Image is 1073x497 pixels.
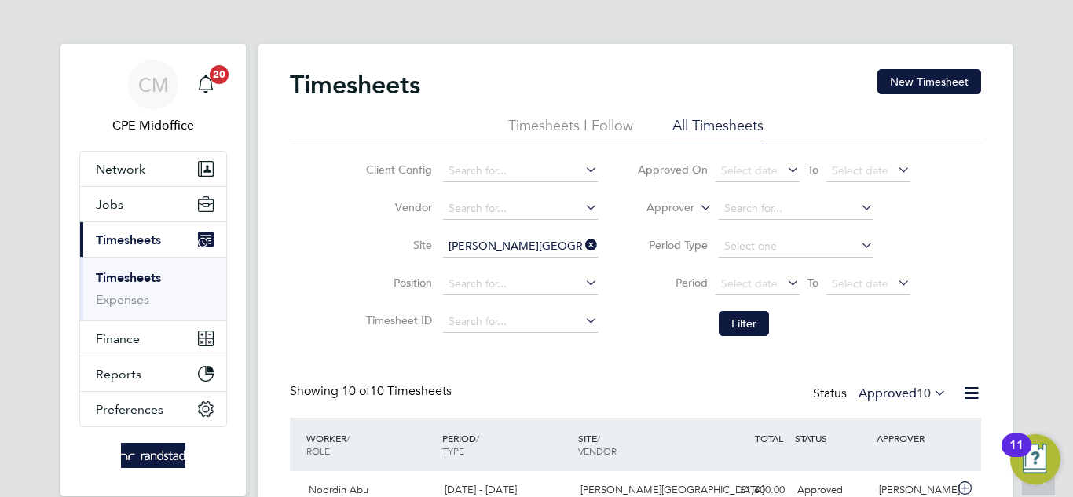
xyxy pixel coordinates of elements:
[719,311,769,336] button: Filter
[96,402,163,417] span: Preferences
[361,200,432,214] label: Vendor
[96,232,161,247] span: Timesheets
[290,69,420,100] h2: Timesheets
[443,311,598,333] input: Search for...
[438,424,574,465] div: PERIOD
[80,187,226,221] button: Jobs
[443,160,598,182] input: Search for...
[578,444,617,457] span: VENDOR
[79,443,227,468] a: Go to home page
[755,432,783,444] span: TOTAL
[361,238,432,252] label: Site
[445,483,517,496] span: [DATE] - [DATE]
[79,116,227,135] span: CPE Midoffice
[721,163,778,177] span: Select date
[190,60,222,110] a: 20
[719,198,873,220] input: Search for...
[672,116,764,144] li: All Timesheets
[96,162,145,177] span: Network
[442,444,464,457] span: TYPE
[873,424,954,452] div: APPROVER
[597,432,600,444] span: /
[96,197,123,212] span: Jobs
[346,432,350,444] span: /
[309,483,368,496] span: Noordin Abu
[624,200,694,216] label: Approver
[803,272,823,293] span: To
[877,69,981,94] button: New Timesheet
[96,270,161,285] a: Timesheets
[859,386,947,401] label: Approved
[443,273,598,295] input: Search for...
[917,386,931,401] span: 10
[121,443,186,468] img: randstad-logo-retina.png
[719,236,873,258] input: Select one
[80,222,226,257] button: Timesheets
[476,432,479,444] span: /
[96,292,149,307] a: Expenses
[302,424,438,465] div: WORKER
[290,383,455,400] div: Showing
[813,383,950,405] div: Status
[832,276,888,291] span: Select date
[60,44,246,496] nav: Main navigation
[342,383,370,399] span: 10 of
[96,367,141,382] span: Reports
[80,321,226,356] button: Finance
[80,257,226,320] div: Timesheets
[79,60,227,135] a: CMCPE Midoffice
[1009,445,1024,466] div: 11
[832,163,888,177] span: Select date
[443,236,598,258] input: Search for...
[210,65,229,84] span: 20
[80,152,226,186] button: Network
[361,163,432,177] label: Client Config
[637,276,708,290] label: Period
[138,75,169,95] span: CM
[637,163,708,177] label: Approved On
[574,424,710,465] div: SITE
[96,331,140,346] span: Finance
[306,444,330,457] span: ROLE
[580,483,764,496] span: [PERSON_NAME][GEOGRAPHIC_DATA]
[361,276,432,290] label: Position
[791,424,873,452] div: STATUS
[637,238,708,252] label: Period Type
[342,383,452,399] span: 10 Timesheets
[361,313,432,327] label: Timesheet ID
[80,356,226,391] button: Reports
[1010,434,1060,484] button: Open Resource Center, 11 new notifications
[80,392,226,426] button: Preferences
[443,198,598,220] input: Search for...
[508,116,633,144] li: Timesheets I Follow
[721,276,778,291] span: Select date
[803,159,823,180] span: To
